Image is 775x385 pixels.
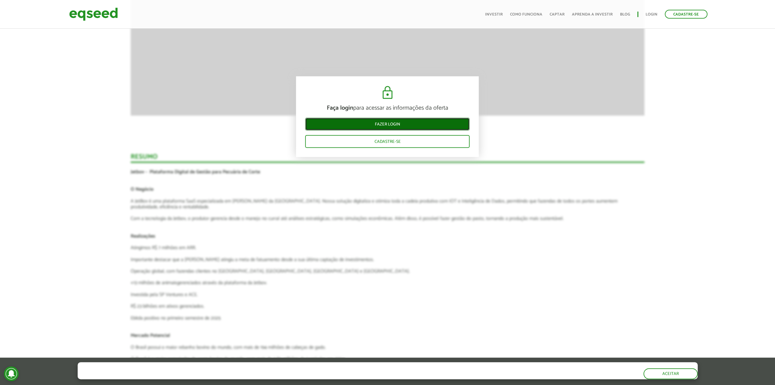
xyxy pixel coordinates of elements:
a: Fazer login [305,118,470,130]
a: Cadastre-se [665,10,707,19]
button: Aceitar [643,368,698,379]
a: Cadastre-se [305,135,470,148]
p: para acessar as informações da oferta [305,104,470,111]
a: Login [646,12,657,16]
a: política de privacidade e de cookies [158,374,228,379]
p: Ao clicar em "aceitar", você aceita nossa . [78,373,298,379]
a: Investir [485,12,503,16]
a: Aprenda a investir [572,12,613,16]
a: Captar [550,12,565,16]
a: Blog [620,12,630,16]
img: EqSeed [69,6,118,22]
strong: Faça login [327,103,353,113]
h5: O site da EqSeed utiliza cookies para melhorar sua navegação. [78,362,298,372]
a: Como funciona [510,12,542,16]
img: cadeado.svg [380,85,395,100]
